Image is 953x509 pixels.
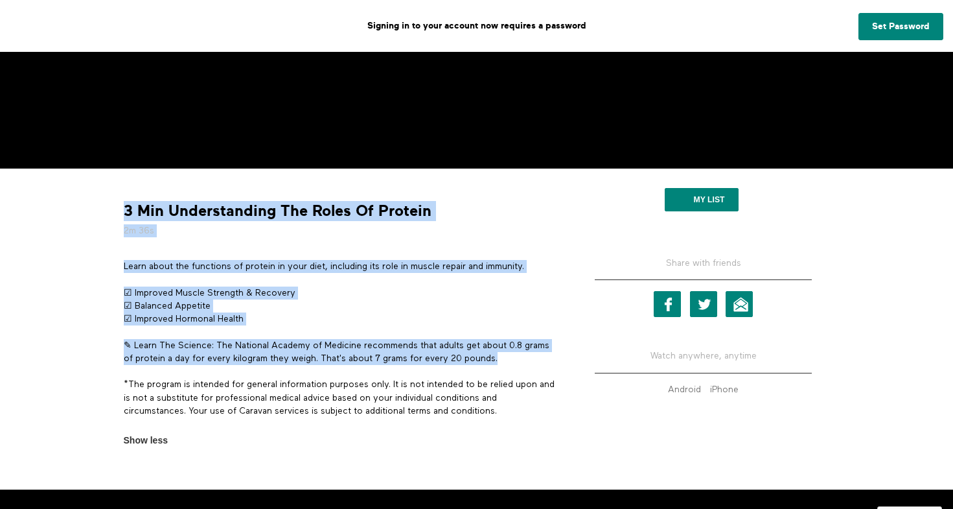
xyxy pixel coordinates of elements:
[665,385,704,394] a: Android
[595,257,812,280] h5: Share with friends
[665,188,738,211] button: My list
[595,340,812,373] h5: Watch anywhere, anytime
[10,10,943,42] p: Signing in to your account now requires a password
[726,291,753,317] a: Email
[124,260,558,273] p: Learn about the functions of protein in your diet, including its role in muscle repair and immunity.
[668,385,701,394] strong: Android
[124,339,558,366] p: ✎ Learn The Science: The National Academy of Medicine recommends that adults get about 0.8 grams ...
[690,291,717,317] a: Twitter
[707,385,742,394] a: iPhone
[710,385,739,394] strong: iPhone
[124,224,558,237] h5: 2m 36s
[124,378,558,418] p: *The program is intended for general information purposes only. It is not intended to be relied u...
[124,287,558,326] p: ☑ Improved Muscle Strength & Recovery ☑ Balanced Appetite ☑ Improved Hormonal Health
[124,201,431,221] strong: 3 Min Understanding The Roles Of Protein
[654,291,681,317] a: Facebook
[124,434,168,447] span: Show less
[858,13,943,40] a: Set Password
